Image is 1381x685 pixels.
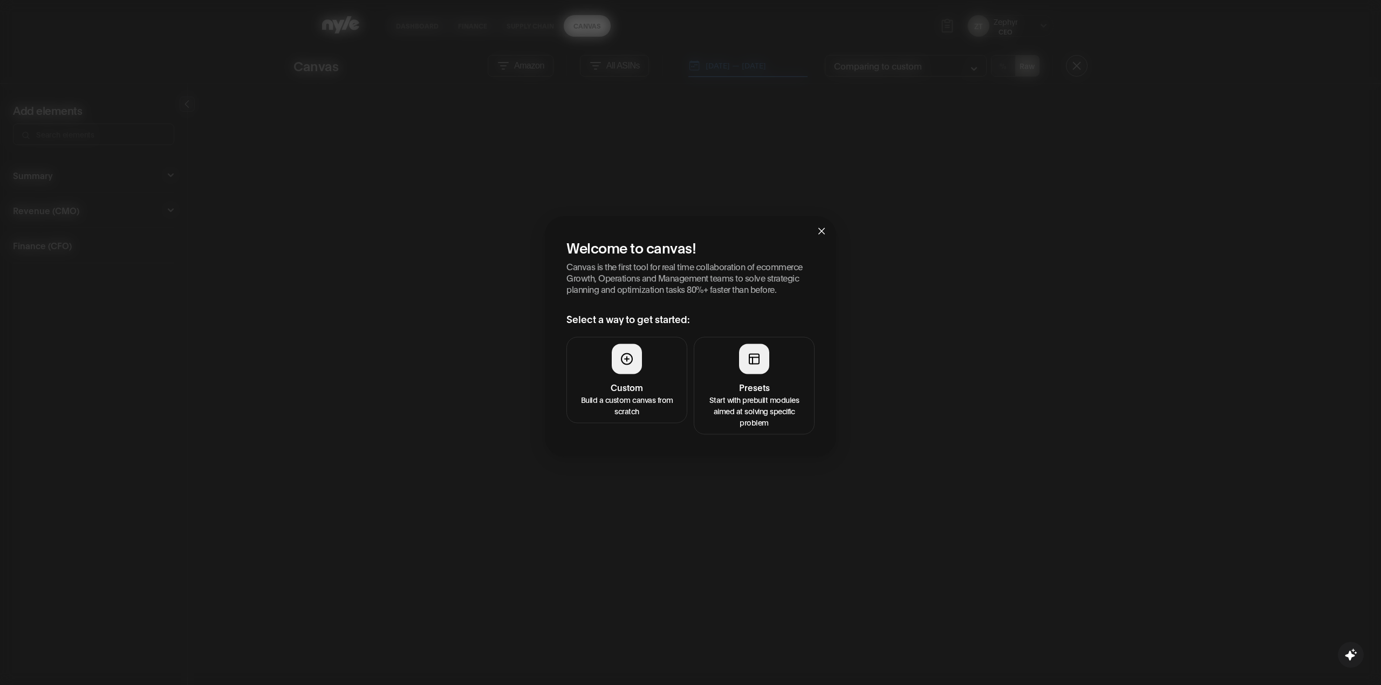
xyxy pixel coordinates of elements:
[566,312,815,326] h3: Select a way to get started:
[817,227,826,236] span: close
[807,216,836,245] button: Close
[701,381,808,394] h4: Presets
[694,337,815,435] button: PresetsStart with prebuilt modules aimed at solving specific problem
[701,394,808,428] p: Start with prebuilt modules aimed at solving specific problem
[566,261,815,294] p: Canvas is the first tool for real time collaboration of ecommerce Growth, Operations and Manageme...
[573,381,680,394] h4: Custom
[573,394,680,416] p: Build a custom canvas from scratch
[566,337,687,423] button: CustomBuild a custom canvas from scratch
[566,238,815,256] h2: Welcome to canvas!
